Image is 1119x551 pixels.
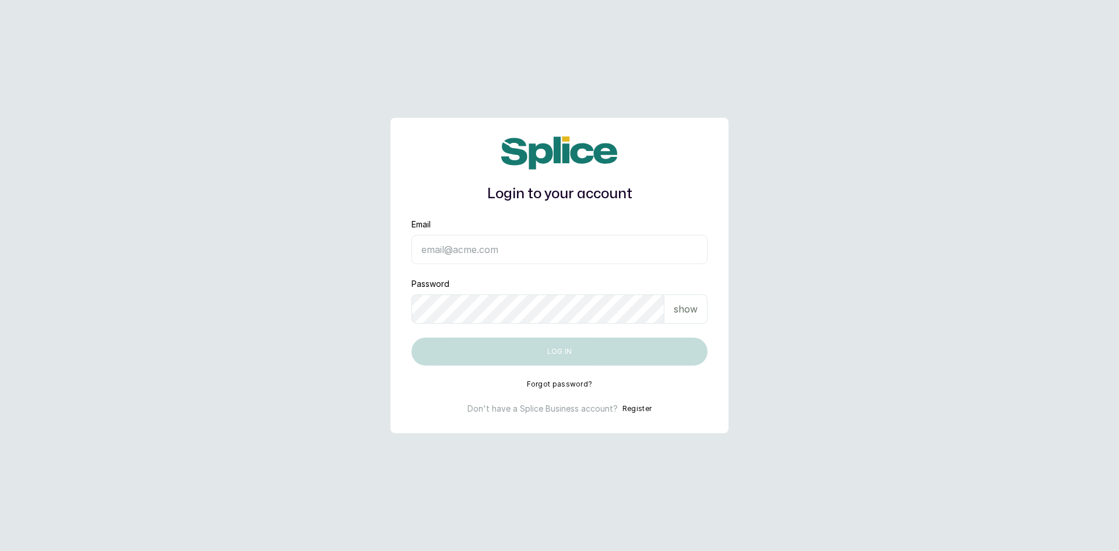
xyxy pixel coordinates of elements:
button: Register [622,403,652,415]
label: Password [411,278,449,290]
p: show [674,302,698,316]
input: email@acme.com [411,235,708,264]
label: Email [411,219,431,230]
p: Don't have a Splice Business account? [467,403,618,415]
h1: Login to your account [411,184,708,205]
button: Log in [411,338,708,366]
button: Forgot password? [527,380,593,389]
